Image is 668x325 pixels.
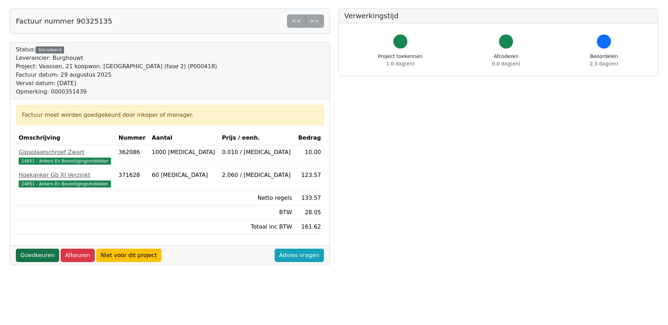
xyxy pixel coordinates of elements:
td: 10.00 [295,145,324,168]
div: Hoekanker Gb Xl Verzinkt [19,171,113,179]
th: Omschrijving [16,131,116,145]
div: Project toekennen [378,53,423,68]
div: 0.010 / [MEDICAL_DATA] [222,148,292,157]
h5: Verwerkingstijd [344,12,653,20]
a: Advies vragen [275,249,324,262]
div: Factuur datum: 29 augustus 2025 [16,71,217,79]
span: 24851 - Ankers En Bevestigingsmiddelen [19,158,111,165]
div: Opmerking: 0000351439 [16,88,217,96]
div: Beoordelen [590,53,618,68]
div: Afcoderen [492,53,520,68]
td: Totaal inc BTW [219,220,295,234]
td: 28.05 [295,205,324,220]
span: 2.3 dag(en) [590,61,618,66]
div: Gecodeerd [36,46,64,53]
span: 1.0 dag(en) [386,61,414,66]
div: Factuur moet worden goedgekeurd door inkoper of manager. [22,111,318,119]
div: Gipsplaatschroef Zwart [19,148,113,157]
span: 24851 - Ankers En Bevestigingsmiddelen [19,180,111,187]
a: Afkeuren [61,249,95,262]
td: 371628 [116,168,149,191]
th: Bedrag [295,131,324,145]
h5: Factuur nummer 90325135 [16,17,112,25]
th: Prijs / eenh. [219,131,295,145]
th: Aantal [149,131,219,145]
a: Hoekanker Gb Xl Verzinkt24851 - Ankers En Bevestigingsmiddelen [19,171,113,188]
td: BTW [219,205,295,220]
td: 133.57 [295,191,324,205]
td: 161.62 [295,220,324,234]
td: Netto regels [219,191,295,205]
a: Goedkeuren [16,249,59,262]
div: 1000 [MEDICAL_DATA] [152,148,216,157]
td: 123.57 [295,168,324,191]
div: Leverancier: Burghouwt [16,54,217,62]
div: Project: Vaassen, 21 koopwon. [GEOGRAPHIC_DATA] (fase 2) (P000418) [16,62,217,71]
div: 60 [MEDICAL_DATA] [152,171,216,179]
a: Niet voor dit project [96,249,162,262]
div: Verval datum: [DATE] [16,79,217,88]
span: 0.0 dag(en) [492,61,520,66]
td: 362086 [116,145,149,168]
div: 2.060 / [MEDICAL_DATA] [222,171,292,179]
a: Gipsplaatschroef Zwart24851 - Ankers En Bevestigingsmiddelen [19,148,113,165]
div: Status: [16,45,217,96]
th: Nummer [116,131,149,145]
